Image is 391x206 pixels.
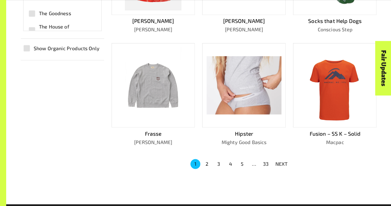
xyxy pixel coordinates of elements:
[214,159,224,169] button: Go to page 3
[112,130,195,138] p: Frasse
[293,26,376,33] p: Conscious Step
[112,26,195,33] p: [PERSON_NAME]
[202,43,286,146] a: HipsterMighty Good Basics
[112,43,195,146] a: Frasse[PERSON_NAME]
[39,23,93,38] span: The House of [PERSON_NAME]
[249,160,259,168] div: …
[237,159,247,169] button: Go to page 5
[202,130,286,138] p: Hipster
[34,45,100,52] span: Show Organic Products Only
[39,10,71,17] span: The Goodness
[261,159,271,169] button: Go to page 33
[202,26,286,33] p: [PERSON_NAME]
[293,17,376,25] p: Socks that Help Dogs
[293,130,376,138] p: Fusion – SS K – Solid
[275,160,288,168] p: NEXT
[226,159,236,169] button: Go to page 4
[202,159,212,169] button: Go to page 2
[202,17,286,25] p: [PERSON_NAME]
[112,138,195,146] p: [PERSON_NAME]
[293,138,376,146] p: Macpac
[189,158,291,169] nav: pagination navigation
[190,159,200,169] button: page 1
[202,138,286,146] p: Mighty Good Basics
[112,17,195,25] p: [PERSON_NAME]
[272,158,291,169] button: NEXT
[293,43,376,146] a: Fusion – SS K – SolidMacpac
